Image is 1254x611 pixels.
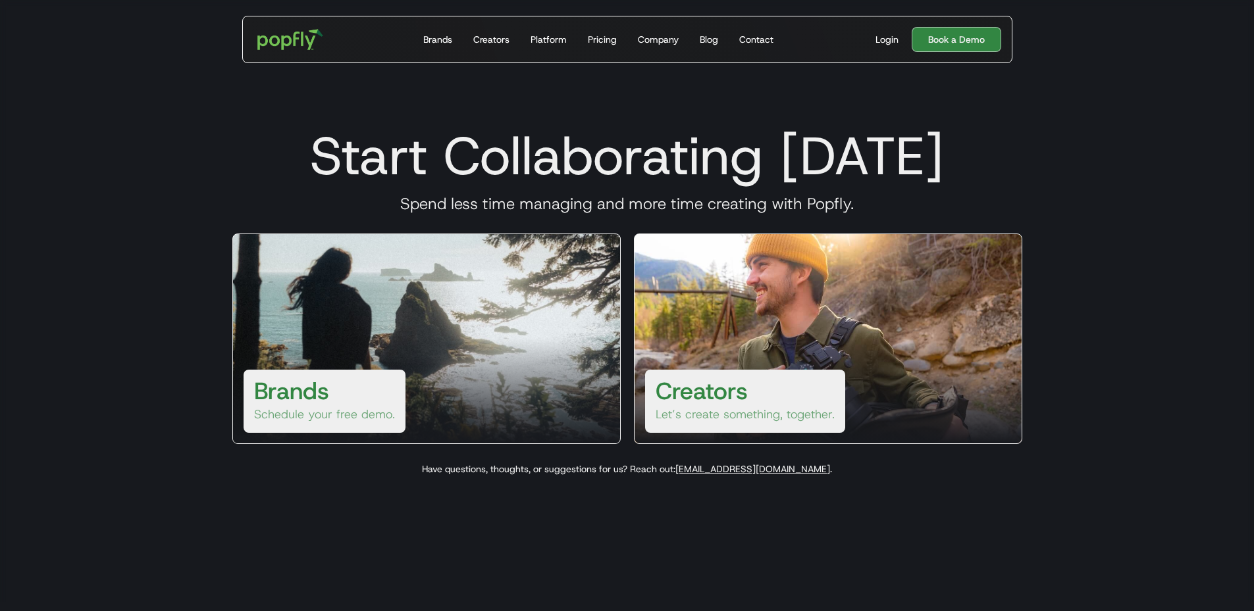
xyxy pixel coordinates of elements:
[248,20,333,59] a: home
[870,33,904,46] a: Login
[734,16,779,62] a: Contact
[583,16,622,62] a: Pricing
[531,33,567,46] div: Platform
[468,16,515,62] a: Creators
[217,194,1038,214] h3: Spend less time managing and more time creating with Popfly.
[656,375,748,406] h3: Creators
[739,33,773,46] div: Contact
[217,462,1038,476] p: Have questions, thoughts, or suggestions for us? Reach out: .
[875,33,899,46] div: Login
[473,33,509,46] div: Creators
[675,463,830,475] a: [EMAIL_ADDRESS][DOMAIN_NAME]
[912,27,1001,52] a: Book a Demo
[633,16,684,62] a: Company
[418,16,457,62] a: Brands
[694,16,723,62] a: Blog
[423,33,452,46] div: Brands
[700,33,718,46] div: Blog
[656,406,835,422] p: Let’s create something, together.
[638,33,679,46] div: Company
[217,124,1038,187] h1: Start Collaborating [DATE]
[634,233,1022,444] a: CreatorsLet’s create something, together.
[254,375,329,406] h3: Brands
[588,33,617,46] div: Pricing
[254,406,395,422] p: Schedule your free demo.
[525,16,572,62] a: Platform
